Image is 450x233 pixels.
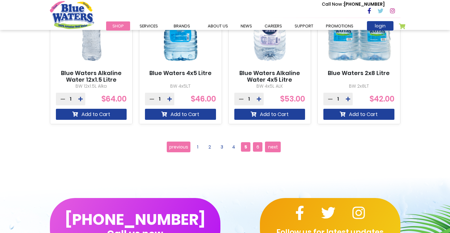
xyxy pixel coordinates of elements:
a: about us [201,21,234,31]
span: $53.00 [280,94,305,104]
button: Add to Cart [323,109,394,120]
p: BW 12x1.5L Alka [56,83,127,90]
a: Blue Waters Alkaline Water 4x5 Litre [234,70,305,83]
button: Add to Cart [145,109,216,120]
p: BW 2x8LT [323,83,394,90]
a: Promotions [320,21,360,31]
a: next [265,142,281,152]
a: News [234,21,258,31]
a: 4 [229,142,238,152]
a: Blue Waters 4x5 Litre [149,70,212,77]
span: $46.00 [191,94,216,104]
a: store logo [50,1,94,29]
span: $64.00 [101,94,127,104]
span: 5 [241,142,250,152]
a: 6 [253,142,262,152]
a: Blue Waters 2x8 Litre [328,70,390,77]
button: Add to Cart [234,109,305,120]
button: Add to Cart [56,109,127,120]
span: Brands [174,23,190,29]
a: 2 [205,142,214,152]
p: [PHONE_NUMBER] [322,1,385,8]
a: login [367,21,393,31]
span: next [268,142,278,152]
p: BW 4x5L ALK [234,83,305,90]
span: $42.00 [369,94,394,104]
a: careers [258,21,288,31]
span: Shop [112,23,124,29]
p: BW 4x5LT [145,83,216,90]
a: 3 [217,142,226,152]
a: previous [167,142,190,152]
span: Services [140,23,158,29]
span: Call Now : [322,1,344,7]
a: 1 [193,142,202,152]
span: previous [169,142,188,152]
a: Blue Waters Alkaline Water 12x1.5 Litre [56,70,127,83]
a: support [288,21,320,31]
